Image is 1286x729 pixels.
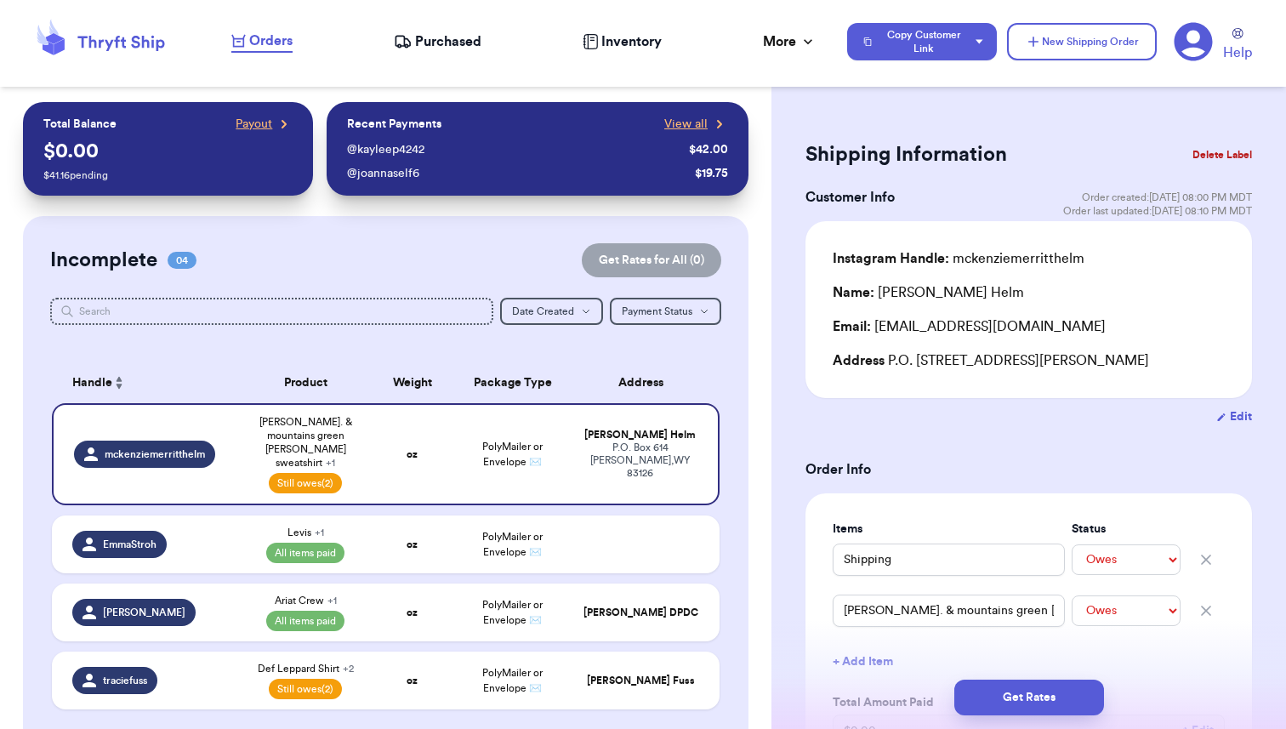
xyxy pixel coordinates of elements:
[347,116,441,133] p: Recent Payments
[236,116,272,133] span: Payout
[583,441,697,480] div: P.O. Box 614 [PERSON_NAME] , WY 83126
[258,662,354,675] span: Def Leppard Shirt
[407,607,418,618] strong: oz
[43,116,117,133] p: Total Balance
[236,116,293,133] a: Payout
[407,675,418,686] strong: oz
[833,354,885,367] span: Address
[482,668,543,693] span: PolyMailer or Envelope ✉️
[833,252,949,265] span: Instagram Handle:
[50,298,493,325] input: Search
[112,373,126,393] button: Sort ascending
[847,23,997,60] button: Copy Customer Link
[103,538,156,551] span: EmmaStroh
[103,606,185,619] span: [PERSON_NAME]
[1063,204,1252,218] span: Order last updated: [DATE] 08:10 PM MDT
[482,532,543,557] span: PolyMailer or Envelope ✉️
[50,247,157,274] h2: Incomplete
[805,187,895,208] h3: Customer Info
[583,675,699,687] div: [PERSON_NAME] Fuss
[833,282,1024,303] div: [PERSON_NAME] Helm
[763,31,817,52] div: More
[452,362,572,403] th: Package Type
[168,252,196,269] span: 04
[315,527,324,538] span: + 1
[833,320,871,333] span: Email:
[512,306,574,316] span: Date Created
[1186,136,1259,174] button: Delete Label
[583,429,697,441] div: [PERSON_NAME] Helm
[664,116,728,133] a: View all
[287,526,324,539] span: Levis
[833,316,1225,337] div: [EMAIL_ADDRESS][DOMAIN_NAME]
[43,138,293,165] p: $ 0.00
[103,674,147,687] span: traciefuss
[231,31,293,53] a: Orders
[347,165,688,182] div: @ joannaself6
[833,521,1065,538] label: Items
[43,168,293,182] p: $ 41.16 pending
[407,449,418,459] strong: oz
[805,141,1007,168] h2: Shipping Information
[500,298,603,325] button: Date Created
[1223,28,1252,63] a: Help
[664,116,708,133] span: View all
[689,141,728,158] div: $ 42.00
[572,362,720,403] th: Address
[415,31,481,52] span: Purchased
[583,607,699,619] div: [PERSON_NAME] DPDC
[266,611,344,631] span: All items paid
[695,165,728,182] div: $ 19.75
[394,31,481,52] a: Purchased
[610,298,721,325] button: Payment Status
[239,362,373,403] th: Product
[407,539,418,550] strong: oz
[373,362,452,403] th: Weight
[1082,191,1252,204] span: Order created: [DATE] 08:00 PM MDT
[327,595,337,606] span: + 1
[582,243,721,277] button: Get Rates for All (0)
[249,31,293,51] span: Orders
[622,306,692,316] span: Payment Status
[249,415,362,470] span: [PERSON_NAME]. & mountains green [PERSON_NAME] sweatshirt
[266,543,344,563] span: All items paid
[601,31,662,52] span: Inventory
[347,141,682,158] div: @ kayleep4242
[833,248,1084,269] div: mckenziemerritthelm
[1072,521,1181,538] label: Status
[833,286,874,299] span: Name:
[1216,408,1252,425] button: Edit
[954,680,1104,715] button: Get Rates
[482,441,543,467] span: PolyMailer or Envelope ✉️
[269,679,342,699] span: Still owes (2)
[482,600,543,625] span: PolyMailer or Envelope ✉️
[269,473,342,493] span: Still owes (2)
[275,594,337,607] span: Ariat Crew
[105,447,205,461] span: mckenziemerritthelm
[1223,43,1252,63] span: Help
[826,643,1232,681] button: + Add Item
[343,664,354,674] span: + 2
[805,459,1252,480] h3: Order Info
[833,350,1225,371] div: P.O. [STREET_ADDRESS][PERSON_NAME]
[72,374,112,392] span: Handle
[1007,23,1157,60] button: New Shipping Order
[583,31,662,52] a: Inventory
[326,458,335,468] span: + 1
